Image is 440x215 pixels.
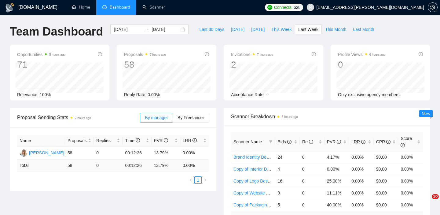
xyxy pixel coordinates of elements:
[228,25,248,34] button: [DATE]
[398,187,423,199] td: 0.00%
[324,175,349,187] td: 25.00%
[287,140,291,144] span: info-circle
[338,51,386,58] span: Profile Views
[123,147,151,160] td: 00:12:26
[349,199,374,211] td: 0.00%
[233,179,273,183] a: Copy of Logo Design
[17,92,37,97] span: Relevance
[144,27,149,32] span: to
[294,4,300,11] span: 628
[268,25,295,34] button: This Week
[193,138,197,142] span: info-circle
[233,139,262,144] span: Scanner Name
[401,136,412,148] span: Score
[428,5,438,10] a: setting
[376,139,391,144] span: CPR
[312,52,316,56] span: info-circle
[123,160,151,172] td: 00:12:26
[202,176,209,184] li: Next Page
[205,52,209,56] span: info-circle
[300,187,324,199] td: 0
[29,149,64,156] div: [PERSON_NAME]
[282,115,298,119] time: 6 hours ago
[195,177,201,183] a: 1
[300,175,324,187] td: 0
[432,194,439,199] span: 10
[324,163,349,175] td: 0.00%
[233,167,277,172] a: Copy of Interior Design
[308,5,313,9] span: user
[300,151,324,163] td: 0
[231,92,264,97] span: Acceptance Rate
[271,26,291,33] span: This Week
[277,139,291,144] span: Bids
[17,114,140,121] span: Proposal Sending Stats
[231,113,423,120] span: Scanner Breakdown
[199,26,224,33] span: Last 30 Days
[275,163,300,175] td: 4
[327,139,341,144] span: PVR
[257,53,273,56] time: 7 hours ago
[338,92,400,97] span: Only exclusive agency members
[136,138,140,142] span: info-circle
[374,175,398,187] td: $0.00
[20,149,27,157] img: AK
[180,160,209,172] td: 0.00 %
[419,194,434,209] iframe: Intercom live chat
[268,137,274,146] span: filter
[422,111,430,116] span: New
[349,163,374,175] td: 0.00%
[196,25,228,34] button: Last 30 Days
[98,52,102,56] span: info-circle
[49,53,65,56] time: 5 hours ago
[187,176,194,184] li: Previous Page
[17,160,65,172] td: Total
[187,176,194,184] button: left
[275,151,300,163] td: 24
[419,52,423,56] span: info-circle
[353,26,374,33] span: Last Month
[269,140,273,144] span: filter
[369,53,386,56] time: 6 hours ago
[144,27,149,32] span: swap-right
[102,5,107,9] span: dashboard
[148,92,160,97] span: 0.00%
[398,163,423,175] td: 0.00%
[202,176,209,184] button: right
[398,151,423,163] td: 0.00%
[274,4,292,11] span: Connects:
[324,199,349,211] td: 40.00%
[40,92,51,97] span: 100%
[361,140,365,144] span: info-circle
[300,163,324,175] td: 0
[233,155,274,160] a: Brand Identity Design
[386,140,391,144] span: info-circle
[428,2,438,12] button: setting
[374,151,398,163] td: $0.00
[295,25,322,34] button: Last Week
[322,25,350,34] button: This Month
[309,140,313,144] span: info-circle
[183,138,197,143] span: LRR
[114,26,142,33] input: Start date
[349,187,374,199] td: 0.00%
[96,137,116,144] span: Replies
[152,147,180,160] td: 13.79%
[150,53,166,56] time: 7 hours ago
[65,147,94,160] td: 58
[275,187,300,199] td: 9
[178,115,204,120] span: By Freelancer
[300,199,324,211] td: 0
[351,139,365,144] span: LRR
[324,187,349,199] td: 11.11%
[374,199,398,211] td: $0.00
[124,59,166,70] div: 58
[124,92,145,97] span: Reply Rate
[275,199,300,211] td: 5
[65,160,94,172] td: 58
[94,135,123,147] th: Replies
[110,5,130,10] span: Dashboard
[94,147,123,160] td: 0
[180,147,209,160] td: 0.00%
[231,51,273,58] span: Invitations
